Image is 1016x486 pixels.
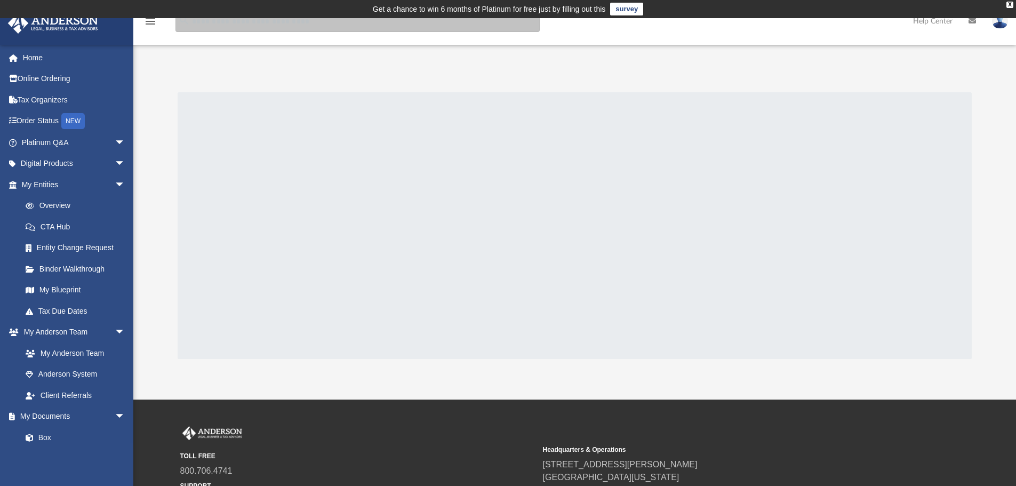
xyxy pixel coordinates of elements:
a: Digital Productsarrow_drop_down [7,153,141,174]
small: Headquarters & Operations [543,445,898,455]
a: Online Ordering [7,68,141,90]
a: Home [7,47,141,68]
a: Tax Due Dates [15,300,141,322]
a: Box [15,427,131,448]
a: Tax Organizers [7,89,141,110]
a: CTA Hub [15,216,141,237]
a: My Anderson Teamarrow_drop_down [7,322,136,343]
i: search [178,14,190,26]
div: Get a chance to win 6 months of Platinum for free just by filling out this [373,3,606,15]
a: Client Referrals [15,385,136,406]
a: Anderson System [15,364,136,385]
a: menu [144,20,157,28]
a: My Entitiesarrow_drop_down [7,174,141,195]
span: arrow_drop_down [115,406,136,428]
img: Anderson Advisors Platinum Portal [180,426,244,440]
a: 800.706.4741 [180,466,233,475]
a: My Blueprint [15,280,136,301]
a: Overview [15,195,141,217]
a: survey [610,3,643,15]
img: Anderson Advisors Platinum Portal [5,13,101,34]
small: TOLL FREE [180,451,535,461]
a: [GEOGRAPHIC_DATA][US_STATE] [543,473,679,482]
a: Binder Walkthrough [15,258,141,280]
span: arrow_drop_down [115,132,136,154]
i: menu [144,15,157,28]
div: close [1006,2,1013,8]
div: NEW [61,113,85,129]
img: User Pic [992,13,1008,29]
a: My Documentsarrow_drop_down [7,406,136,427]
a: Entity Change Request [15,237,141,259]
span: arrow_drop_down [115,174,136,196]
a: [STREET_ADDRESS][PERSON_NAME] [543,460,698,469]
span: arrow_drop_down [115,322,136,344]
a: Order StatusNEW [7,110,141,132]
a: My Anderson Team [15,342,131,364]
span: arrow_drop_down [115,153,136,175]
a: Platinum Q&Aarrow_drop_down [7,132,141,153]
a: Meeting Minutes [15,448,136,469]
